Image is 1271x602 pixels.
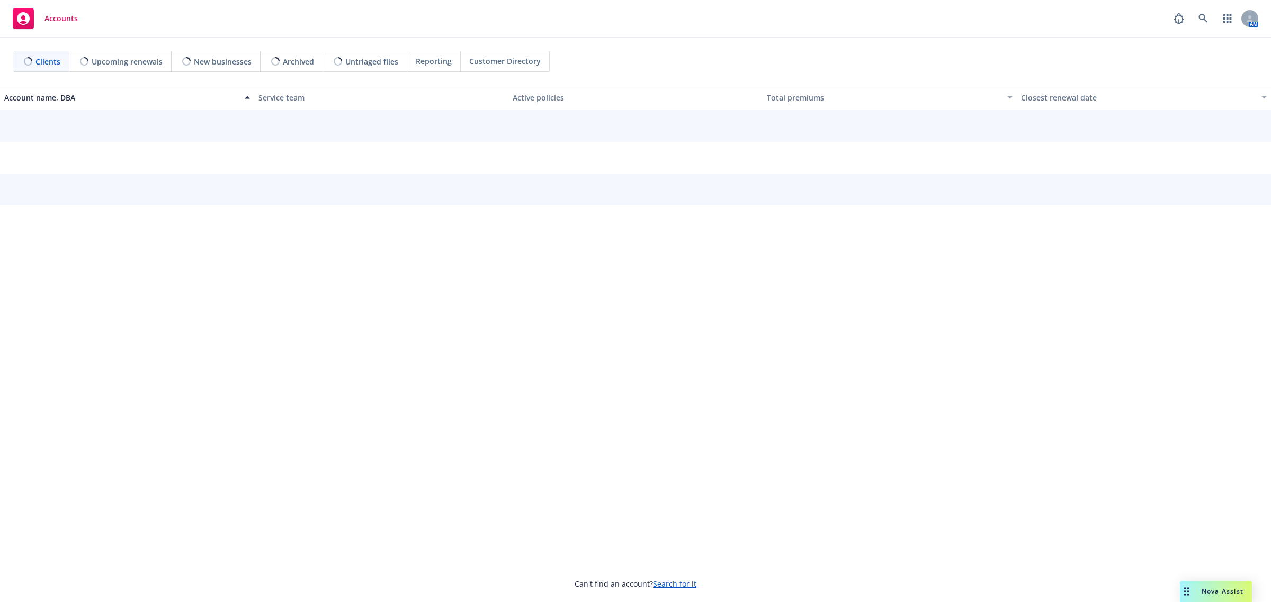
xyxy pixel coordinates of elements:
[469,56,541,67] span: Customer Directory
[1217,8,1238,29] a: Switch app
[1193,8,1214,29] a: Search
[767,92,1001,103] div: Total premiums
[1021,92,1255,103] div: Closest renewal date
[1180,581,1252,602] button: Nova Assist
[508,85,763,110] button: Active policies
[416,56,452,67] span: Reporting
[575,578,696,589] span: Can't find an account?
[4,92,238,103] div: Account name, DBA
[1017,85,1271,110] button: Closest renewal date
[345,56,398,67] span: Untriaged files
[513,92,758,103] div: Active policies
[1202,587,1243,596] span: Nova Assist
[258,92,504,103] div: Service team
[8,4,82,33] a: Accounts
[194,56,252,67] span: New businesses
[44,14,78,23] span: Accounts
[35,56,60,67] span: Clients
[92,56,163,67] span: Upcoming renewals
[283,56,314,67] span: Archived
[254,85,508,110] button: Service team
[1180,581,1193,602] div: Drag to move
[653,579,696,589] a: Search for it
[763,85,1017,110] button: Total premiums
[1168,8,1189,29] a: Report a Bug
